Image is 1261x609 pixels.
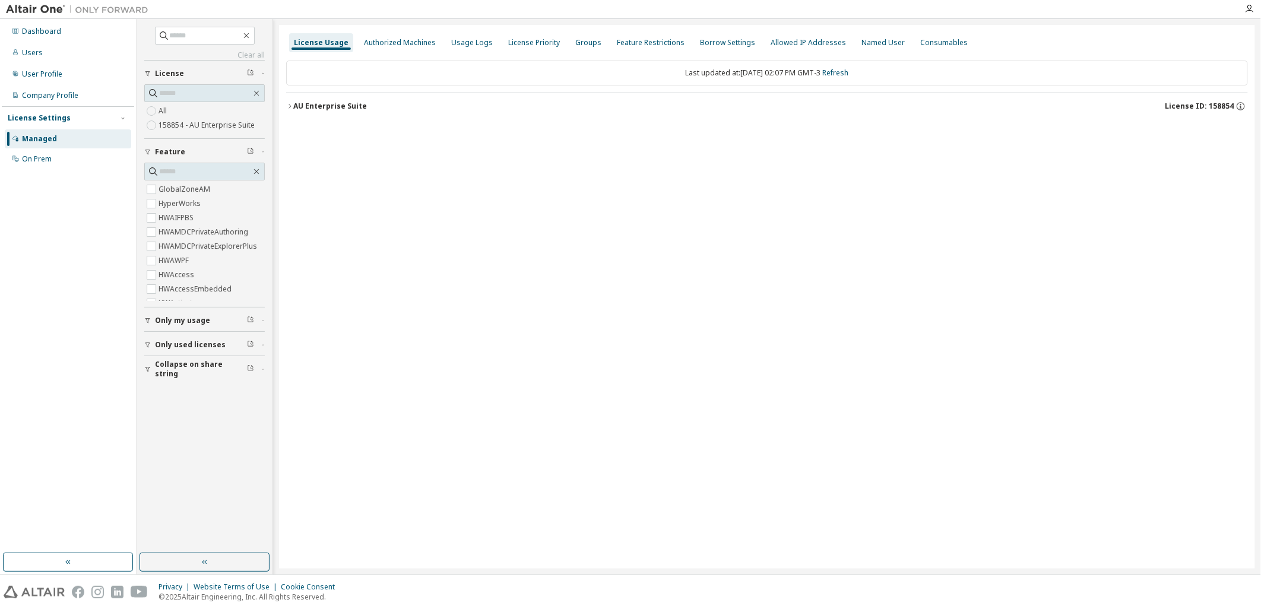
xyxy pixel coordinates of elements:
[194,582,281,592] div: Website Terms of Use
[159,268,197,282] label: HWAccess
[144,50,265,60] a: Clear all
[22,48,43,58] div: Users
[861,38,905,47] div: Named User
[6,4,154,15] img: Altair One
[159,239,259,253] label: HWAMDCPrivateExplorerPlus
[159,592,342,602] p: © 2025 Altair Engineering, Inc. All Rights Reserved.
[72,586,84,598] img: facebook.svg
[22,134,57,144] div: Managed
[293,101,367,111] div: AU Enterprise Suite
[155,316,210,325] span: Only my usage
[159,582,194,592] div: Privacy
[159,225,251,239] label: HWAMDCPrivateAuthoring
[22,154,52,164] div: On Prem
[111,586,123,598] img: linkedin.svg
[247,147,254,157] span: Clear filter
[22,69,62,79] div: User Profile
[131,586,148,598] img: youtube.svg
[159,253,191,268] label: HWAWPF
[159,118,257,132] label: 158854 - AU Enterprise Suite
[286,93,1248,119] button: AU Enterprise SuiteLicense ID: 158854
[364,38,436,47] div: Authorized Machines
[159,182,213,196] label: GlobalZoneAM
[920,38,968,47] div: Consumables
[247,316,254,325] span: Clear filter
[771,38,846,47] div: Allowed IP Addresses
[247,364,254,374] span: Clear filter
[155,147,185,157] span: Feature
[281,582,342,592] div: Cookie Consent
[247,69,254,78] span: Clear filter
[159,282,234,296] label: HWAccessEmbedded
[1165,101,1234,111] span: License ID: 158854
[451,38,493,47] div: Usage Logs
[22,91,78,100] div: Company Profile
[247,340,254,350] span: Clear filter
[155,360,247,379] span: Collapse on share string
[508,38,560,47] div: License Priority
[159,296,199,310] label: HWActivate
[700,38,755,47] div: Borrow Settings
[823,68,849,78] a: Refresh
[159,196,203,211] label: HyperWorks
[155,340,226,350] span: Only used licenses
[91,586,104,598] img: instagram.svg
[294,38,348,47] div: License Usage
[144,307,265,334] button: Only my usage
[144,356,265,382] button: Collapse on share string
[159,104,169,118] label: All
[575,38,601,47] div: Groups
[4,586,65,598] img: altair_logo.svg
[155,69,184,78] span: License
[286,61,1248,85] div: Last updated at: [DATE] 02:07 PM GMT-3
[617,38,685,47] div: Feature Restrictions
[144,61,265,87] button: License
[8,113,71,123] div: License Settings
[144,332,265,358] button: Only used licenses
[159,211,196,225] label: HWAIFPBS
[144,139,265,165] button: Feature
[22,27,61,36] div: Dashboard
